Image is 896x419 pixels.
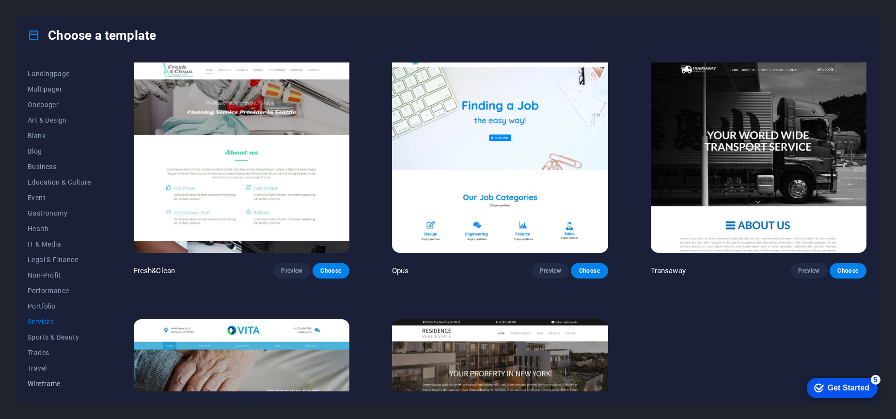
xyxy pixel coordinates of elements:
[28,112,91,128] button: Art & Design
[798,267,819,275] span: Preview
[8,5,79,25] div: Get Started 5 items remaining, 0% complete
[134,266,175,276] p: Fresh&Clean
[28,70,91,78] span: Landingpage
[28,159,91,174] button: Business
[28,236,91,252] button: IT & Media
[28,267,91,283] button: Non-Profit
[28,194,91,202] span: Event
[28,329,91,345] button: Sports & Beauty
[28,163,91,171] span: Business
[313,263,349,279] button: Choose
[790,263,827,279] button: Preview
[392,266,409,276] p: Opus
[28,283,91,298] button: Performance
[28,178,91,186] span: Education & Culture
[651,54,866,252] img: Transaway
[392,54,608,252] img: Opus
[28,318,91,326] span: Services
[837,267,859,275] span: Choose
[72,2,81,12] div: 5
[28,116,91,124] span: Art & Design
[28,302,91,310] span: Portfolio
[540,267,561,275] span: Preview
[28,333,91,341] span: Sports & Beauty
[28,28,156,43] h4: Choose a template
[28,147,91,155] span: Blog
[28,364,91,372] span: Travel
[579,267,600,275] span: Choose
[651,266,686,276] p: Transaway
[28,360,91,376] button: Travel
[320,267,342,275] span: Choose
[28,205,91,221] button: Gastronomy
[28,101,91,109] span: Onepager
[28,287,91,295] span: Performance
[28,221,91,236] button: Health
[28,174,91,190] button: Education & Culture
[28,190,91,205] button: Event
[28,314,91,329] button: Services
[28,376,91,391] button: Wireframe
[28,298,91,314] button: Portfolio
[28,256,91,264] span: Legal & Finance
[28,97,91,112] button: Onepager
[28,81,91,97] button: Multipager
[273,263,310,279] button: Preview
[28,380,91,388] span: Wireframe
[830,263,866,279] button: Choose
[28,271,91,279] span: Non-Profit
[28,225,91,233] span: Health
[28,349,91,357] span: Trades
[29,11,70,19] div: Get Started
[134,54,349,252] img: Fresh&Clean
[28,85,91,93] span: Multipager
[28,252,91,267] button: Legal & Finance
[28,209,91,217] span: Gastronomy
[28,128,91,143] button: Blank
[281,267,302,275] span: Preview
[532,263,569,279] button: Preview
[28,66,91,81] button: Landingpage
[28,143,91,159] button: Blog
[28,240,91,248] span: IT & Media
[571,263,608,279] button: Choose
[28,345,91,360] button: Trades
[28,132,91,140] span: Blank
